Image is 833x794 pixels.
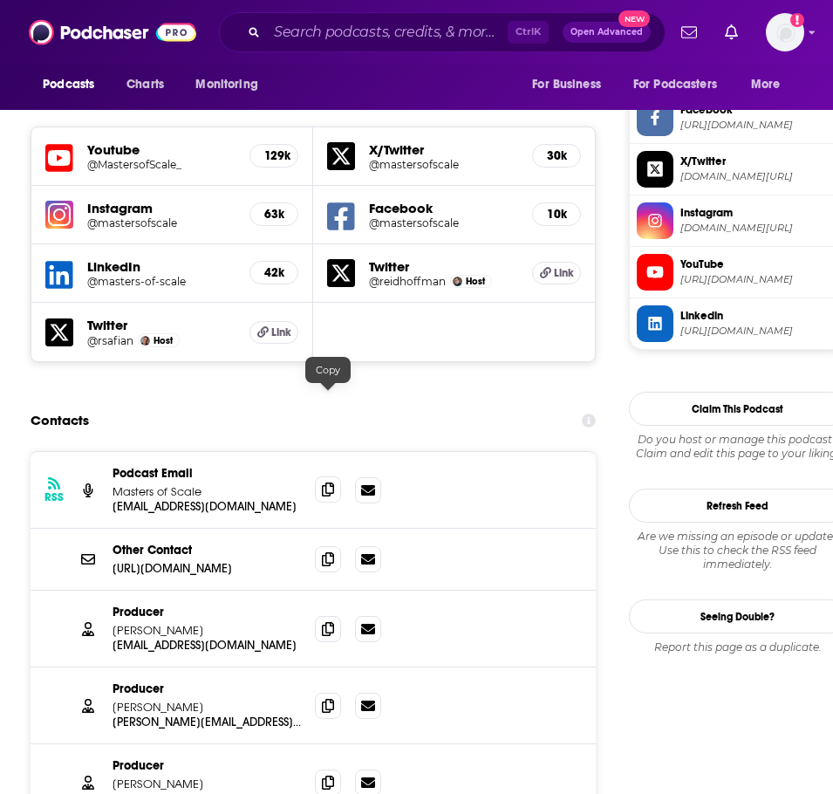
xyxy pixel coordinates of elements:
[271,325,291,339] span: Link
[87,275,236,288] a: @masters-of-scale
[113,715,301,729] p: [PERSON_NAME][EMAIL_ADDRESS][DOMAIN_NAME]
[140,336,150,346] img: Bob Safian
[718,17,745,47] a: Show notifications dropdown
[113,543,301,558] p: Other Contact
[547,148,566,163] h5: 30k
[766,13,804,51] span: Logged in as Ashley_Beenen
[520,68,623,101] button: open menu
[369,158,518,171] a: @mastersofscale
[466,276,485,287] span: Host
[87,158,236,171] a: @MastersofScale_
[369,200,518,216] h5: Facebook
[369,275,446,288] a: @reidhoffman
[264,265,283,280] h5: 42k
[369,216,495,229] h5: @mastersofscale
[44,490,64,504] h3: RSS
[87,334,133,347] a: @rsafian
[249,321,298,344] a: Link
[113,638,301,653] p: [EMAIL_ADDRESS][DOMAIN_NAME]
[113,681,301,696] p: Producer
[453,277,462,286] img: Reid Hoffman
[113,700,301,715] p: [PERSON_NAME]
[113,484,301,499] p: Masters of Scale
[532,262,581,284] a: Link
[45,201,73,229] img: iconImage
[532,72,601,97] span: For Business
[87,158,213,171] h5: @MastersofScale_
[554,266,574,280] span: Link
[113,466,301,481] p: Podcast Email
[113,499,301,514] p: [EMAIL_ADDRESS][DOMAIN_NAME]
[126,72,164,97] span: Charts
[766,13,804,51] img: User Profile
[369,216,518,229] a: @mastersofscale
[113,777,301,791] p: [PERSON_NAME]
[570,28,643,37] span: Open Advanced
[87,216,213,229] h5: @mastersofscale
[369,258,518,275] h5: Twitter
[739,68,802,101] button: open menu
[31,404,89,437] h2: Contacts
[369,141,518,158] h5: X/Twitter
[264,148,283,163] h5: 129k
[154,335,173,346] span: Host
[674,17,704,47] a: Show notifications dropdown
[87,200,236,216] h5: Instagram
[87,275,213,288] h5: @masters-of-scale
[766,13,804,51] button: Show profile menu
[195,72,257,97] span: Monitoring
[113,561,301,576] p: [URL][DOMAIN_NAME]
[547,207,566,222] h5: 10k
[31,68,117,101] button: open menu
[43,72,94,97] span: Podcasts
[87,141,236,158] h5: Youtube
[87,317,236,333] h5: Twitter
[113,605,301,619] p: Producer
[369,158,495,171] h5: @mastersofscale
[790,13,804,27] svg: Add a profile image
[618,10,650,27] span: New
[264,207,283,222] h5: 63k
[622,68,742,101] button: open menu
[305,357,351,383] div: Copy
[563,22,651,43] button: Open AdvancedNew
[751,72,781,97] span: More
[183,68,280,101] button: open menu
[508,21,549,44] span: Ctrl K
[267,18,508,46] input: Search podcasts, credits, & more...
[633,72,717,97] span: For Podcasters
[87,216,236,229] a: @mastersofscale
[113,758,301,773] p: Producer
[29,16,196,49] img: Podchaser - Follow, Share and Rate Podcasts
[115,68,174,101] a: Charts
[113,623,301,638] p: [PERSON_NAME]
[219,12,666,52] div: Search podcasts, credits, & more...
[87,258,236,275] h5: LinkedIn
